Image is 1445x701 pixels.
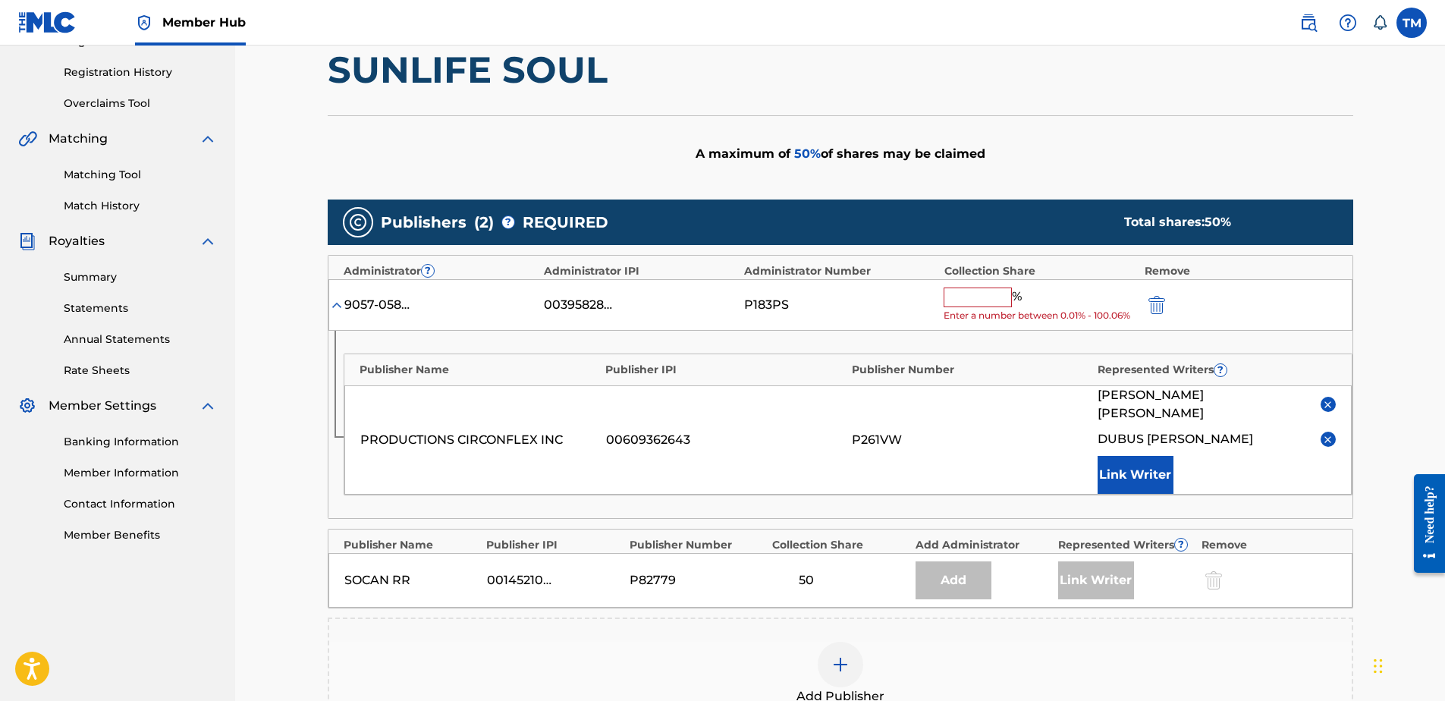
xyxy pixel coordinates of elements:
[486,537,622,553] div: Publisher IPI
[344,537,479,553] div: Publisher Name
[64,465,217,481] a: Member Information
[1148,296,1165,314] img: 12a2ab48e56ec057fbd8.svg
[49,130,108,148] span: Matching
[18,397,36,415] img: Member Settings
[772,537,908,553] div: Collection Share
[64,496,217,512] a: Contact Information
[944,309,1136,322] span: Enter a number between 0.01% - 100.06%
[852,431,1090,449] div: P261VW
[349,213,367,231] img: publishers
[49,232,105,250] span: Royalties
[1098,362,1337,378] div: Represented Writers
[794,146,821,161] span: 50 %
[18,11,77,33] img: MLC Logo
[360,431,598,449] div: PRODUCTIONS CIRCONFLEX INC
[1058,537,1194,553] div: Represented Writers
[1396,8,1427,38] div: User Menu
[502,216,514,228] span: ?
[1369,628,1445,701] div: Widget de chat
[64,332,217,347] a: Annual Statements
[852,362,1091,378] div: Publisher Number
[1322,399,1333,410] img: remove-from-list-button
[381,211,466,234] span: Publishers
[1124,213,1323,231] div: Total shares:
[1403,463,1445,585] iframe: Resource Center
[1012,288,1026,307] span: %
[1205,215,1231,229] span: 50 %
[1374,643,1383,689] div: Glisser
[1214,364,1227,376] span: ?
[328,47,1353,93] h1: SUNLIFE SOUL
[162,14,246,31] span: Member Hub
[1175,539,1187,551] span: ?
[605,362,844,378] div: Publisher IPI
[199,130,217,148] img: expand
[135,14,153,32] img: Top Rightsholder
[1202,537,1337,553] div: Remove
[544,263,737,279] div: Administrator IPI
[64,167,217,183] a: Matching Tool
[1098,456,1173,494] button: Link Writer
[64,198,217,214] a: Match History
[328,115,1353,192] div: A maximum of of shares may be claimed
[523,211,608,234] span: REQUIRED
[1333,8,1363,38] div: Help
[329,297,344,313] img: expand-cell-toggle
[64,64,217,80] a: Registration History
[1372,15,1387,30] div: Notifications
[64,96,217,112] a: Overclaims Tool
[360,362,598,378] div: Publisher Name
[344,263,536,279] div: Administrator
[18,232,36,250] img: Royalties
[18,130,37,148] img: Matching
[1145,263,1337,279] div: Remove
[831,655,850,674] img: add
[1369,628,1445,701] iframe: Chat Widget
[199,397,217,415] img: expand
[916,537,1051,553] div: Add Administrator
[199,232,217,250] img: expand
[744,263,937,279] div: Administrator Number
[1339,14,1357,32] img: help
[1293,8,1324,38] a: Public Search
[474,211,494,234] span: ( 2 )
[64,269,217,285] a: Summary
[64,434,217,450] a: Banking Information
[49,397,156,415] span: Member Settings
[64,300,217,316] a: Statements
[944,263,1137,279] div: Collection Share
[1098,386,1309,423] span: [PERSON_NAME] [PERSON_NAME]
[1299,14,1318,32] img: search
[64,363,217,379] a: Rate Sheets
[1098,430,1253,448] span: DUBUS [PERSON_NAME]
[630,537,765,553] div: Publisher Number
[64,527,217,543] a: Member Benefits
[606,431,844,449] div: 00609362643
[422,265,434,277] span: ?
[1322,434,1333,445] img: remove-from-list-button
